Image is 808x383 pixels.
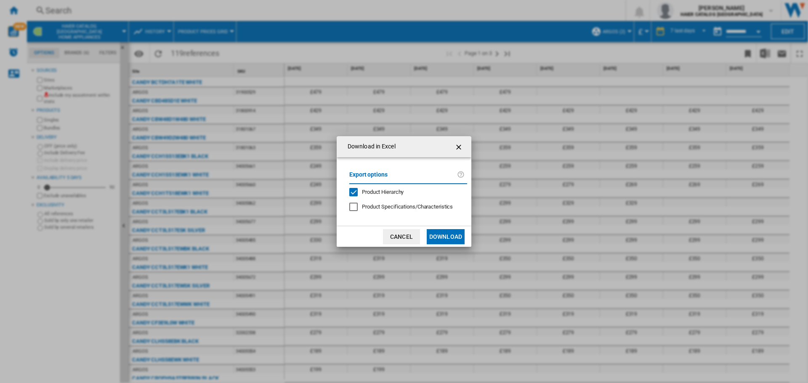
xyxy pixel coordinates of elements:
[454,142,465,152] ng-md-icon: getI18NText('BUTTONS.CLOSE_DIALOG')
[362,203,453,210] span: Product Specifications/Characteristics
[343,143,396,151] h4: Download in Excel
[383,229,420,244] button: Cancel
[362,203,453,211] div: Only applies to Category View
[427,229,465,244] button: Download
[349,188,460,196] md-checkbox: Product Hierarchy
[362,189,404,195] span: Product Hierarchy
[451,138,468,155] button: getI18NText('BUTTONS.CLOSE_DIALOG')
[349,170,457,185] label: Export options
